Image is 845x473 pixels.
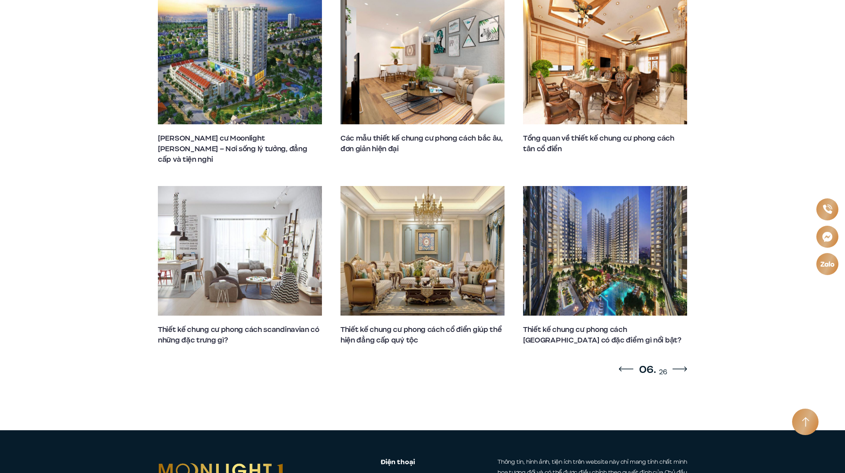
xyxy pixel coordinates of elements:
img: Messenger icon [821,231,834,243]
img: Zalo icon [820,260,835,268]
a: Thiết kế chung cư phong cách cổ điển giúp thể hiện đẳng cấp quý tộc Thiết kế chung cư phong cách ... [340,186,505,346]
img: Arrow icon [802,417,809,427]
div: Thiết kế chung cư phong cách [GEOGRAPHIC_DATA] có đặc điểm gì nổi bật? [523,324,687,346]
div: Thiết kế chung cư phong cách scandinavian có những đặc trưng gì? [158,324,322,346]
img: Thiết kế chung cư phong cách Nhật Bản có đặc điểm gì nổi bật? [523,186,687,316]
a: Thiết kế chung cư phong cách Nhật Bản có đặc điểm gì nổi bật? Thiết kế chung cư phong cách [GEOGR... [523,186,687,346]
img: Thiết kế chung cư phong cách cổ điển giúp thể hiện đẳng cấp quý tộc [340,186,505,316]
div: Thiết kế chung cư phong cách cổ điển giúp thể hiện đẳng cấp quý tộc [340,324,505,346]
a: Thiết kế chung cư phong cách scandinavian có những đặc trưng gì? Thiết kế chung cư phong cách sca... [158,186,322,346]
strong: Điện thoại [381,457,464,467]
span: 06. [639,361,656,377]
div: [PERSON_NAME] cư Moonlight [PERSON_NAME] – Nơi sống lý tưởng, đẳng cấp và tiện nghi [158,133,322,165]
div: Tổng quan về thiết kế chung cư phong cách tân cổ điển [523,133,687,154]
div: Next slide [673,364,687,375]
img: Thiết kế chung cư phong cách scandinavian có những đặc trưng gì? [158,186,322,316]
img: Phone icon [822,204,833,214]
div: Các mẫu thiết kế chung cư phong cách bắc âu, đơn giản hiện đại [340,133,505,154]
span: 26 [659,367,667,377]
div: Previous slide [619,364,633,375]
